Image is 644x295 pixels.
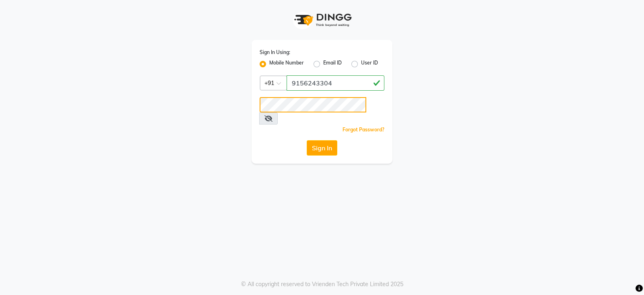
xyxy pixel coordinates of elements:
label: Sign In Using: [260,49,290,56]
label: Email ID [323,59,342,69]
button: Sign In [307,140,337,156]
img: logo1.svg [290,8,354,32]
input: Username [260,97,366,112]
label: Mobile Number [269,59,304,69]
a: Forgot Password? [343,127,384,133]
label: User ID [361,59,378,69]
input: Username [287,75,384,91]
